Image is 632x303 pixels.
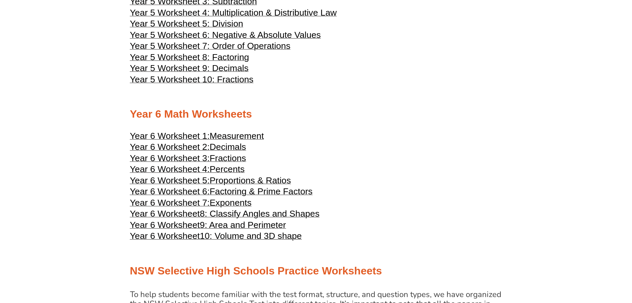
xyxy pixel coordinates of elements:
span: Year 6 Worksheet 1: [130,131,210,141]
span: 8: Classify Angles and Shapes [200,209,319,219]
span: Year 5 Worksheet 8: Factoring [130,52,249,62]
span: 9: Area and Perimeter [200,220,286,230]
a: Year 6 Worksheet10: Volume and 3D shape [130,234,302,241]
iframe: Chat Widget [521,228,632,303]
span: Year 5 Worksheet 5: Division [130,19,243,29]
a: Year 6 Worksheet9: Area and Perimeter [130,223,286,230]
a: Year 5 Worksheet 5: Division [130,22,243,28]
span: Year 6 Worksheet 3: [130,153,210,163]
span: Year 5 Worksheet 7: Order of Operations [130,41,291,51]
a: Year 5 Worksheet 4: Multiplication & Distributive Law [130,11,337,17]
span: Fractions [210,153,246,163]
a: Year 6 Worksheet 5:Proportions & Ratios [130,178,291,185]
a: Year 5 Worksheet 10: Fractions [130,77,254,84]
span: Decimals [210,142,246,152]
span: Year 6 Worksheet 5: [130,175,210,185]
a: Year 6 Worksheet 3:Fractions [130,156,246,163]
span: Factoring & Prime Factors [210,186,313,196]
h2: NSW Selective High Schools Practice Worksheets [130,264,502,278]
a: Year 5 Worksheet 6: Negative & Absolute Values [130,33,321,40]
span: Exponents [210,198,252,208]
a: Year 6 Worksheet 1:Measurement [130,134,264,141]
a: Year 5 Worksheet 8: Factoring [130,55,249,62]
span: Year 6 Worksheet 7: [130,198,210,208]
span: Year 6 Worksheet 4: [130,164,210,174]
a: Year 6 Worksheet 2:Decimals [130,145,246,151]
span: Measurement [210,131,264,141]
span: Year 6 Worksheet 6: [130,186,210,196]
span: Year 5 Worksheet 10: Fractions [130,74,254,84]
span: Proportions & Ratios [210,175,291,185]
span: Year 6 Worksheet [130,209,200,219]
h2: Year 6 Math Worksheets [130,107,502,121]
span: Year 6 Worksheet [130,220,200,230]
a: Year 5 Worksheet 9: Decimals [130,66,249,73]
a: Year 5 Worksheet 7: Order of Operations [130,44,291,50]
span: Percents [210,164,245,174]
a: Year 6 Worksheet 6:Factoring & Prime Factors [130,189,313,196]
a: Year 6 Worksheet 4:Percents [130,167,245,174]
span: Year 6 Worksheet [130,231,200,241]
span: Year 6 Worksheet 2: [130,142,210,152]
a: Year 6 Worksheet 7:Exponents [130,201,252,207]
a: Year 6 Worksheet8: Classify Angles and Shapes [130,212,320,218]
span: Year 5 Worksheet 6: Negative & Absolute Values [130,30,321,40]
span: Year 5 Worksheet 4: Multiplication & Distributive Law [130,8,337,18]
span: 10: Volume and 3D shape [200,231,302,241]
span: Year 5 Worksheet 9: Decimals [130,63,249,73]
